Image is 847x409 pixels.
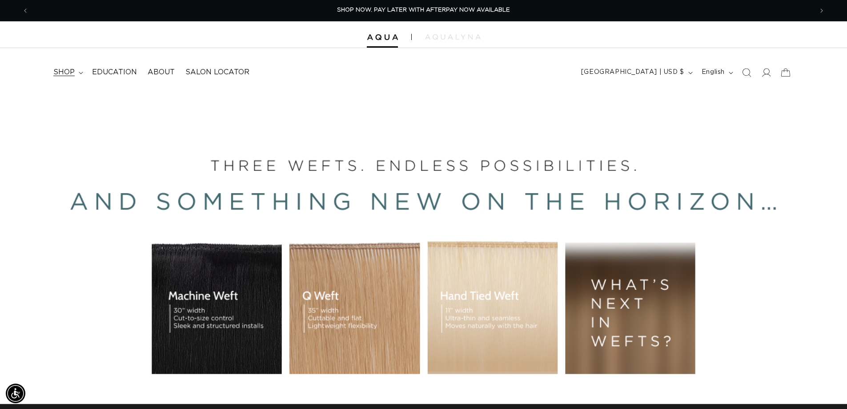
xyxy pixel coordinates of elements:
[87,62,142,82] a: Education
[142,62,180,82] a: About
[48,62,87,82] summary: shop
[92,68,137,77] span: Education
[425,34,481,40] img: aqualyna.com
[53,68,75,77] span: shop
[367,34,398,40] img: Aqua Hair Extensions
[185,68,249,77] span: Salon Locator
[16,2,35,19] button: Previous announcement
[812,2,831,19] button: Next announcement
[180,62,255,82] a: Salon Locator
[581,68,684,77] span: [GEOGRAPHIC_DATA] | USD $
[576,64,696,81] button: [GEOGRAPHIC_DATA] | USD $
[6,384,25,403] div: Accessibility Menu
[696,64,737,81] button: English
[148,68,175,77] span: About
[803,366,847,409] iframe: Chat Widget
[702,68,725,77] span: English
[737,63,756,82] summary: Search
[337,7,510,13] span: SHOP NOW. PAY LATER WITH AFTERPAY NOW AVAILABLE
